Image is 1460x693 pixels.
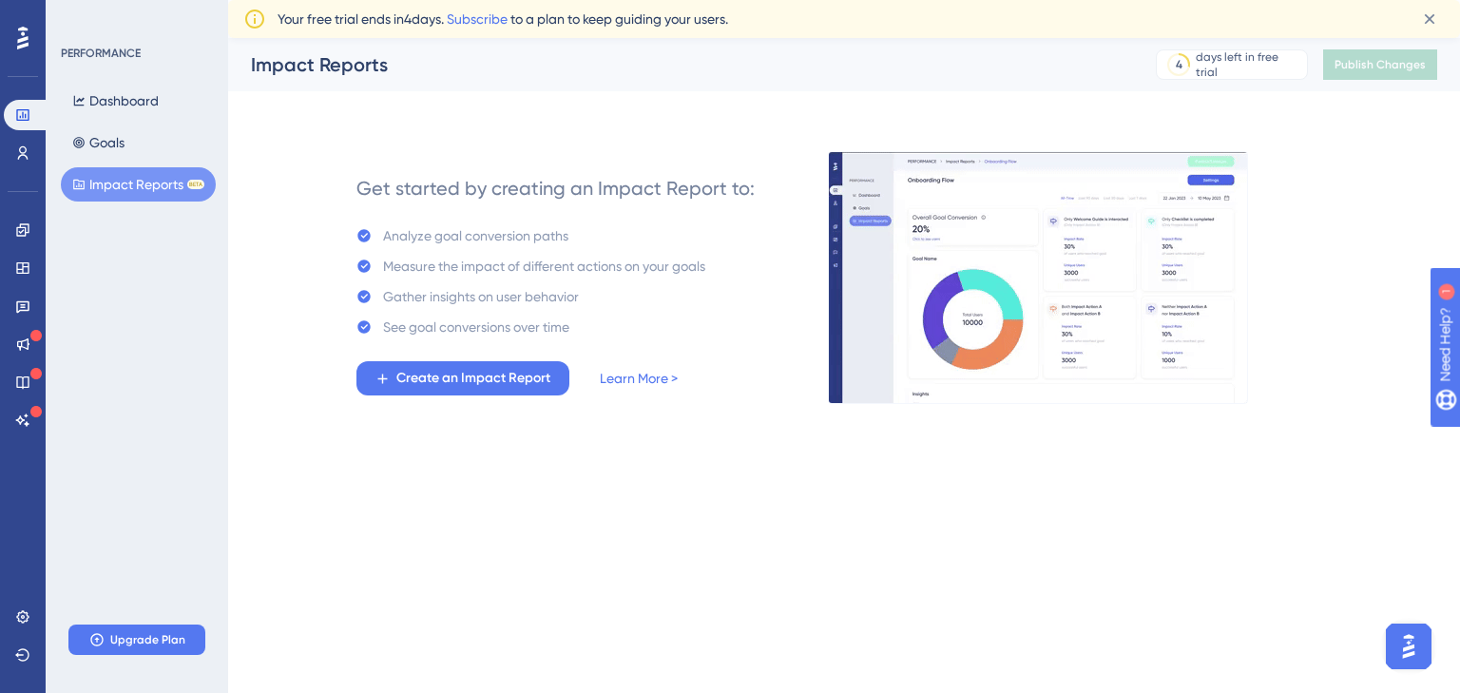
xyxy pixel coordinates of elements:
[383,285,579,308] div: Gather insights on user behavior
[187,180,204,189] div: BETA
[68,625,205,655] button: Upgrade Plan
[383,255,705,278] div: Measure the impact of different actions on your goals
[278,8,728,30] span: Your free trial ends in 4 days. to a plan to keep guiding your users.
[1176,57,1182,72] div: 4
[447,11,508,27] a: Subscribe
[61,167,216,202] button: Impact ReportsBETA
[1335,57,1426,72] span: Publish Changes
[828,151,1248,404] img: e8cc2031152ba83cd32f6b7ecddf0002.gif
[383,224,568,247] div: Analyze goal conversion paths
[383,316,569,338] div: See goal conversions over time
[132,10,138,25] div: 1
[110,632,185,647] span: Upgrade Plan
[61,46,141,61] div: PERFORMANCE
[61,84,170,118] button: Dashboard
[1323,49,1437,80] button: Publish Changes
[45,5,119,28] span: Need Help?
[356,175,755,202] div: Get started by creating an Impact Report to:
[1380,618,1437,675] iframe: UserGuiding AI Assistant Launcher
[600,367,678,390] a: Learn More >
[396,367,550,390] span: Create an Impact Report
[61,125,136,160] button: Goals
[1196,49,1301,80] div: days left in free trial
[251,51,1108,78] div: Impact Reports
[356,361,569,395] button: Create an Impact Report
